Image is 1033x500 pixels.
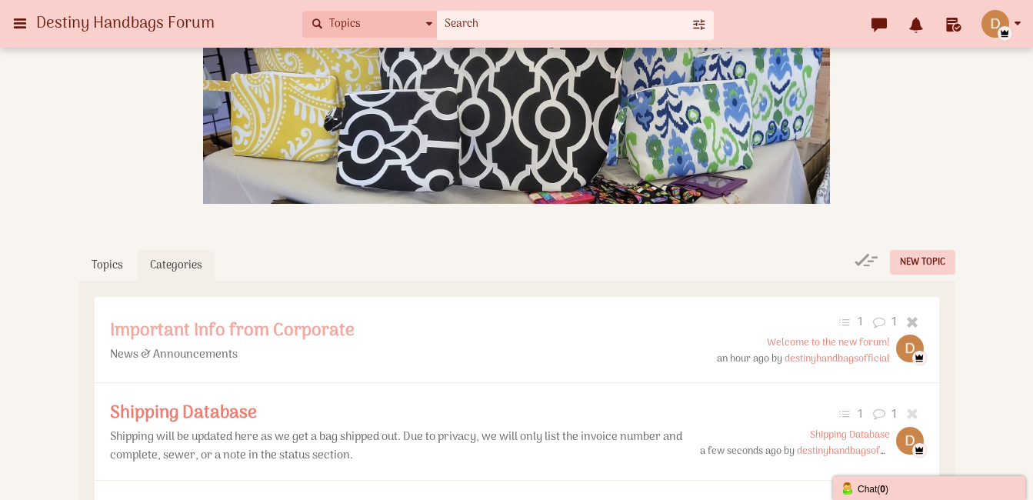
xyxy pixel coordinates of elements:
[858,312,863,332] span: 1
[785,351,890,367] a: destinyhandbagsofficial
[891,312,897,332] span: 1
[896,335,924,362] img: 8RqJvmAAAABklEQVQDANyDrwAQDGiwAAAAAElFTkSuQmCC
[437,11,691,38] input: Search
[325,16,361,32] span: Topics
[797,443,902,459] a: destinyhandbagsofficial
[700,443,781,459] time: a few seconds ago
[877,484,888,495] span: ( )
[36,10,295,38] a: Destiny Handbags Forum
[858,405,863,425] span: 1
[700,427,889,443] a: Shipping Database
[981,10,1009,38] img: 8RqJvmAAAABklEQVQDANyDrwAQDGiwAAAAAElFTkSuQmCC
[36,11,226,37] span: Destiny Handbags Forum
[138,250,215,282] a: Categories
[890,250,955,275] a: New Topic
[717,351,769,367] time: an hour ago
[900,255,945,270] span: New Topic
[79,250,135,282] a: Topics
[717,335,890,351] a: Welcome to the new forum!
[110,398,257,428] a: Shipping Database
[891,405,897,425] span: 1
[302,11,437,38] button: Topics
[896,427,924,455] img: 8RqJvmAAAABklEQVQDANyDrwAQDGiwAAAAAElFTkSuQmCC
[110,316,355,345] a: Important Info from Corporate
[841,480,1018,496] div: Chat
[880,484,885,495] strong: 0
